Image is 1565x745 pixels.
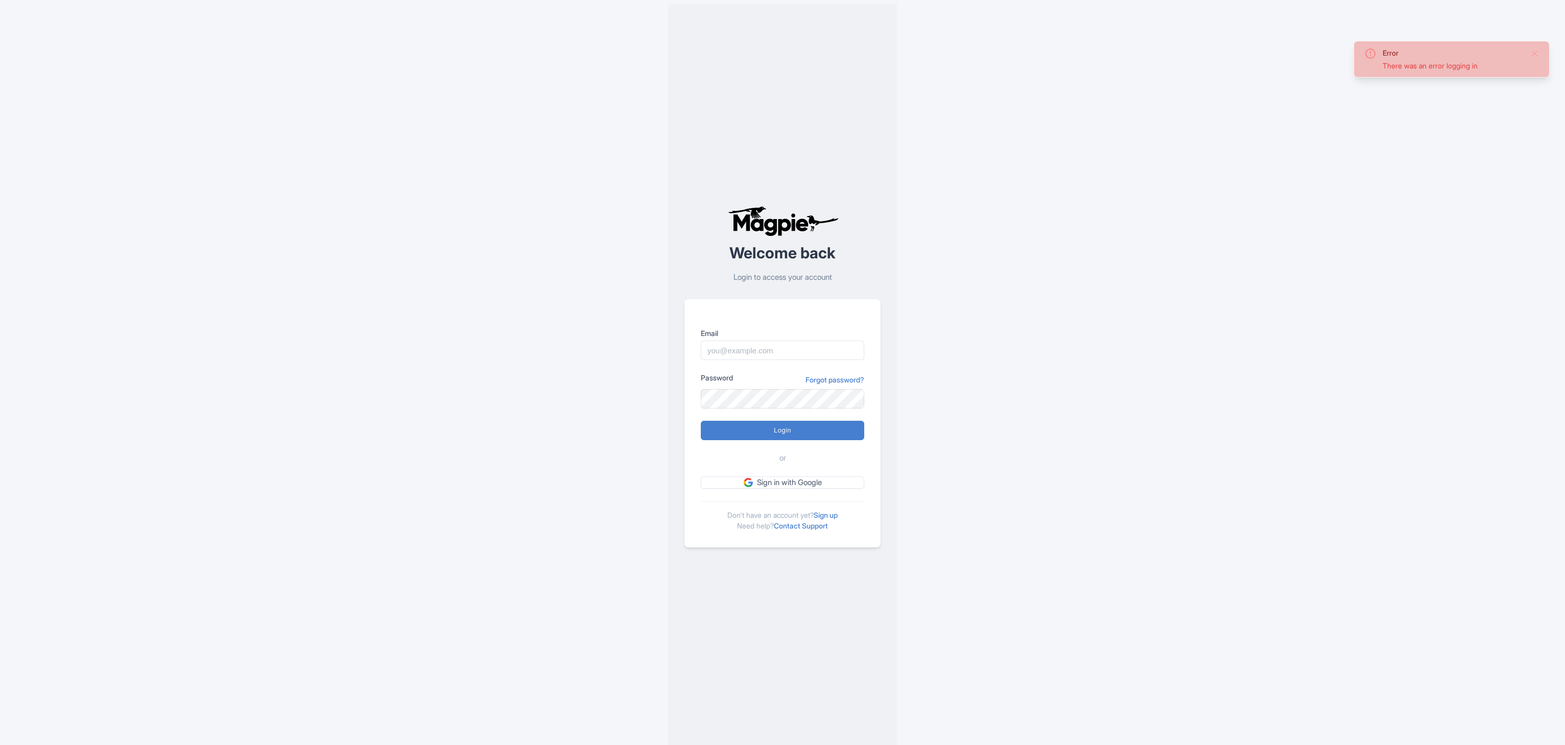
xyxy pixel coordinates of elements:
[774,521,828,530] a: Contact Support
[725,206,840,236] img: logo-ab69f6fb50320c5b225c76a69d11143b.png
[701,372,733,383] label: Password
[1383,47,1523,58] div: Error
[744,478,753,487] img: google.svg
[1531,47,1539,60] button: Close
[684,245,881,261] h2: Welcome back
[701,421,864,440] input: Login
[814,511,838,519] a: Sign up
[779,452,786,464] span: or
[805,374,864,385] a: Forgot password?
[701,501,864,531] div: Don't have an account yet? Need help?
[701,328,864,339] label: Email
[701,341,864,360] input: you@example.com
[1383,60,1523,71] div: There was an error logging in
[684,272,881,283] p: Login to access your account
[701,476,864,489] a: Sign in with Google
